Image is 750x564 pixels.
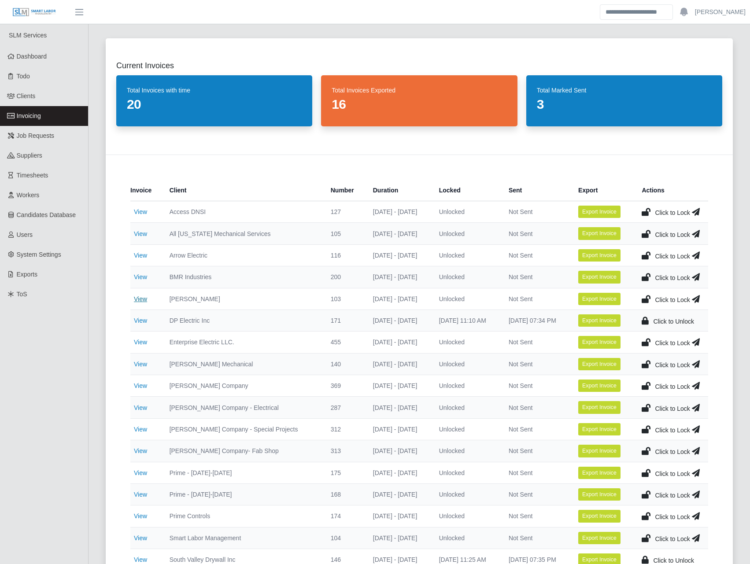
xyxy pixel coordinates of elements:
td: Not Sent [502,223,571,244]
button: Export Invoice [578,532,621,544]
td: 171 [324,310,366,331]
td: Not Sent [502,244,571,266]
a: View [134,252,147,259]
button: Export Invoice [578,227,621,240]
td: Not Sent [502,462,571,483]
td: [PERSON_NAME] Company [163,375,324,397]
span: Workers [17,192,40,199]
span: Candidates Database [17,211,76,218]
td: DP Electric Inc [163,310,324,331]
td: [DATE] - [DATE] [366,332,432,353]
td: Prime Controls [163,505,324,527]
button: Export Invoice [578,271,621,283]
td: [DATE] - [DATE] [366,266,432,288]
td: Unlocked [432,418,502,440]
td: [PERSON_NAME] Company - Electrical [163,397,324,418]
td: [PERSON_NAME] Company - Special Projects [163,418,324,440]
td: Not Sent [502,505,571,527]
td: [DATE] - [DATE] [366,288,432,310]
td: Unlocked [432,462,502,483]
td: [DATE] - [DATE] [366,397,432,418]
dd: 20 [127,96,302,112]
span: Click to Lock [655,492,690,499]
span: Clients [17,92,36,100]
button: Export Invoice [578,314,621,327]
a: View [134,230,147,237]
td: Unlocked [432,375,502,397]
td: Access DNSI [163,201,324,223]
td: 287 [324,397,366,418]
td: Not Sent [502,483,571,505]
td: [DATE] - [DATE] [366,483,432,505]
h2: Current Invoices [116,59,722,72]
a: View [134,491,147,498]
th: Number [324,180,366,201]
td: Not Sent [502,527,571,549]
a: View [134,426,147,433]
td: [DATE] - [DATE] [366,462,432,483]
td: [PERSON_NAME] Company- Fab Shop [163,440,324,462]
dt: Total Invoices with time [127,86,302,95]
button: Export Invoice [578,206,621,218]
td: Not Sent [502,201,571,223]
td: Unlocked [432,397,502,418]
td: Not Sent [502,288,571,310]
td: [DATE] - [DATE] [366,418,432,440]
span: Click to Lock [655,209,690,216]
td: [DATE] - [DATE] [366,353,432,375]
td: Unlocked [432,332,502,353]
button: Export Invoice [578,423,621,435]
a: View [134,208,147,215]
td: [DATE] 07:34 PM [502,310,571,331]
a: View [134,404,147,411]
span: Todo [17,73,30,80]
span: Click to Lock [655,339,690,347]
td: Unlocked [432,288,502,310]
span: Invoicing [17,112,41,119]
span: Click to Lock [655,296,690,303]
button: Export Invoice [578,488,621,501]
a: View [134,447,147,454]
td: 369 [324,375,366,397]
button: Export Invoice [578,336,621,348]
td: [PERSON_NAME] Mechanical [163,353,324,375]
td: Unlocked [432,353,502,375]
input: Search [600,4,673,20]
span: Click to Lock [655,361,690,369]
td: Enterprise Electric LLC. [163,332,324,353]
td: Unlocked [432,440,502,462]
button: Export Invoice [578,445,621,457]
td: 140 [324,353,366,375]
td: BMR Industries [163,266,324,288]
td: Prime - [DATE]-[DATE] [163,462,324,483]
td: Not Sent [502,375,571,397]
td: 313 [324,440,366,462]
a: View [134,273,147,280]
span: Click to Lock [655,274,690,281]
span: Click to Lock [655,253,690,260]
td: [PERSON_NAME] [163,288,324,310]
a: View [134,469,147,476]
span: Timesheets [17,172,48,179]
th: Invoice [130,180,163,201]
span: Users [17,231,33,238]
a: View [134,556,147,563]
td: [DATE] - [DATE] [366,244,432,266]
span: ToS [17,291,27,298]
span: Exports [17,271,37,278]
td: 312 [324,418,366,440]
button: Export Invoice [578,401,621,413]
td: 103 [324,288,366,310]
img: SLM Logo [12,7,56,17]
span: Click to Lock [655,405,690,412]
td: Prime - [DATE]-[DATE] [163,483,324,505]
td: Unlocked [432,483,502,505]
td: Not Sent [502,397,571,418]
a: View [134,317,147,324]
td: Arrow Electric [163,244,324,266]
th: Export [571,180,635,201]
td: [DATE] - [DATE] [366,310,432,331]
span: Click to Lock [655,427,690,434]
td: [DATE] 11:10 AM [432,310,502,331]
td: [DATE] - [DATE] [366,505,432,527]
